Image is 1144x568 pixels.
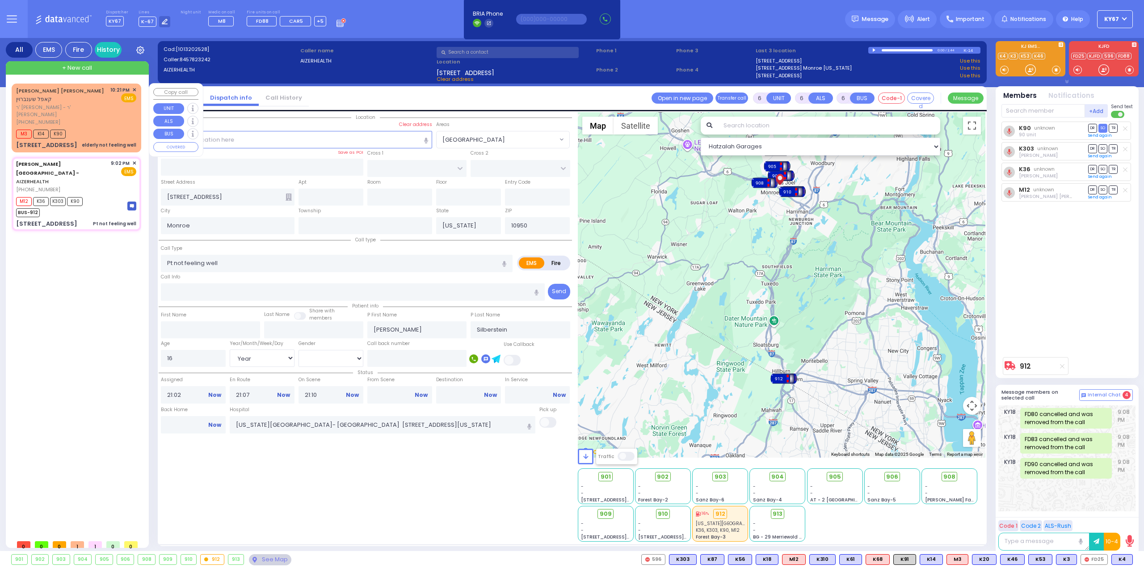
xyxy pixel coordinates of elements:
span: AT - 2 [GEOGRAPHIC_DATA] [810,496,876,503]
gmp-advanced-marker: Client [773,171,786,185]
label: First Name [161,311,186,319]
span: [GEOGRAPHIC_DATA] [442,135,505,144]
span: [PERSON_NAME] Farm [925,496,978,503]
span: - [810,490,813,496]
span: +5 [317,17,324,25]
div: K-14 [963,47,980,54]
label: AIZERHEALTH [164,66,297,74]
span: KY18 [1004,433,1020,454]
span: ר' [PERSON_NAME] - ר' [PERSON_NAME] [16,104,107,118]
img: comment-alt.png [1081,393,1086,398]
span: DR [1088,144,1097,153]
a: [PERSON_NAME] [PERSON_NAME] [16,87,104,94]
label: Hospital [230,406,249,413]
a: FD88 [1116,53,1131,59]
img: message.svg [852,16,858,22]
div: 908 [751,176,778,189]
div: ALS [866,554,890,565]
span: - [867,483,870,490]
div: BLS [669,554,697,565]
div: 906 [117,555,134,564]
div: 905 [764,160,791,173]
span: Sanz Bay-5 [867,496,896,503]
button: Toggle fullscreen view [963,117,981,135]
label: Clear address [399,121,432,128]
a: Send again [1088,153,1112,159]
input: Search location [718,117,941,135]
span: K90 [50,130,66,139]
label: Areas [436,121,450,128]
div: 913 [228,555,244,564]
span: unknown [1033,186,1054,193]
label: Dispatcher [106,10,128,15]
span: Phone 4 [676,66,753,74]
div: 904 [74,555,92,564]
div: 1:44 [947,45,955,55]
span: WOODBURY JUNCTION [436,131,570,148]
input: Search hospital [230,416,536,433]
img: red-radio-icon.svg [1085,557,1089,562]
button: Covered [907,93,934,104]
span: unknown [1037,145,1058,152]
a: 912 [1020,363,1031,370]
label: Call back number [367,340,410,347]
label: Assigned [161,376,226,383]
span: 90 Unit [1019,131,1036,138]
button: Code-1 [878,93,905,104]
label: Entry Code [505,179,530,186]
div: 912 [770,372,797,385]
span: 904 [771,472,784,481]
span: M12 [16,197,32,206]
button: UNIT [766,93,791,104]
span: Moshe Mier Silberstein [1019,193,1098,200]
span: - [925,483,928,490]
span: KY67 [1104,15,1119,23]
div: BLS [1056,554,1077,565]
div: 912 [201,555,224,564]
a: [STREET_ADDRESS] [756,72,802,80]
button: ALS [153,116,184,126]
a: Dispatch info [203,93,259,102]
span: M8 [218,17,226,25]
span: 0 [106,541,120,548]
div: ALS [946,554,968,565]
input: (000)000-00000 [516,14,587,25]
button: 10-4 [1104,533,1120,551]
h5: Message members on selected call [1001,389,1079,401]
span: Forest Bay-2 [638,496,668,503]
div: FD80 cancelled and was removed from the call [1020,408,1112,429]
div: FD90 cancelled and was removed from the call [1020,458,1112,479]
span: 901 [601,472,611,481]
label: Cad: [164,46,297,53]
a: FD25 [1071,53,1086,59]
a: Send again [1088,133,1112,138]
a: KJFD [1087,53,1102,59]
a: K46 [1032,53,1045,59]
div: All [6,42,33,58]
span: [STREET_ADDRESS] [437,68,494,76]
a: Send again [1088,194,1112,200]
label: Fire units on call [247,10,326,15]
span: + New call [62,63,92,72]
span: CAR5 [289,17,303,25]
span: 8457823242 [180,56,210,63]
div: 905 [96,555,113,564]
div: 910 [779,185,806,198]
div: / [945,45,947,55]
span: - [925,490,928,496]
div: FD83 cancelled and was removed from the call [1020,433,1112,454]
span: SO [1098,124,1107,132]
div: BLS [1000,554,1025,565]
small: Share with [309,307,335,314]
span: Important [956,15,984,23]
span: 910 [658,509,668,518]
span: members [309,315,332,321]
img: Logo [35,13,95,25]
label: Night unit [181,10,201,15]
span: Patient info [348,303,383,309]
button: Show satellite imagery [614,117,658,135]
label: En Route [230,376,294,383]
label: Cross 1 [367,150,383,157]
a: K303 [1019,145,1034,152]
label: Save as POI [338,149,363,156]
